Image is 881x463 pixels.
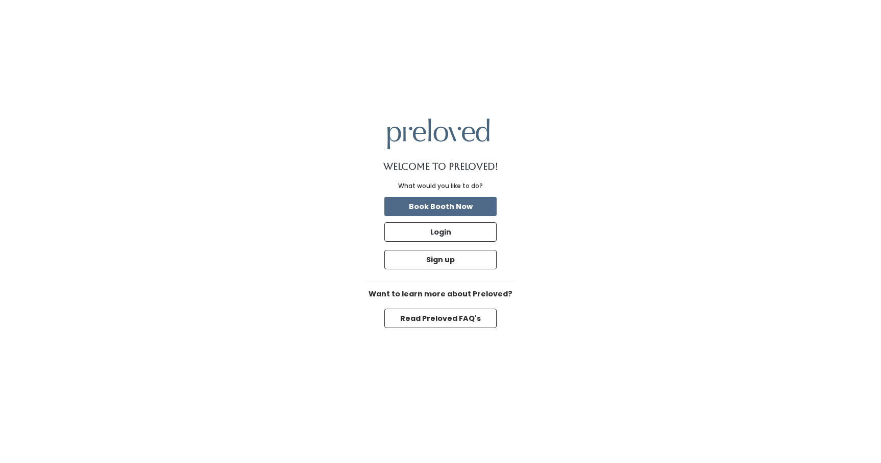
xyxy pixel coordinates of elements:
[364,290,517,298] h6: Want to learn more about Preloved?
[384,197,497,216] button: Book Booth Now
[384,309,497,328] button: Read Preloved FAQ's
[387,119,490,149] img: preloved logo
[398,181,483,191] div: What would you like to do?
[384,250,497,269] button: Sign up
[382,220,499,244] a: Login
[382,248,499,271] a: Sign up
[383,161,498,172] h1: Welcome to Preloved!
[384,222,497,242] button: Login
